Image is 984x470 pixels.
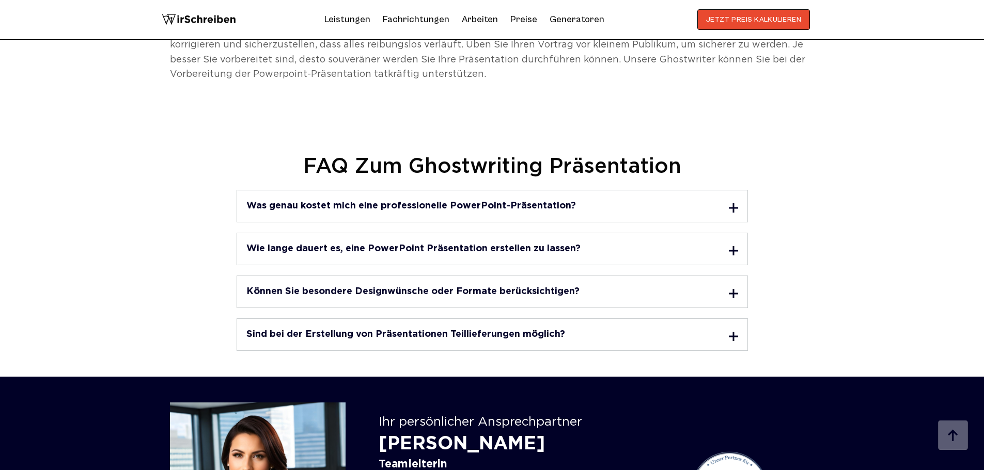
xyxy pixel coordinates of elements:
[324,11,370,28] a: Leistungen
[462,11,498,28] a: Arbeiten
[379,434,680,455] div: [PERSON_NAME]
[246,330,565,339] h3: Sind bei der Erstellung von Präsentationen Teillieferungen möglich?
[170,23,815,82] p: Last but not least ist eine sorgfältige Vorbereitung der Präsentation unerlässlich. Gehen Sie die...
[379,415,680,430] div: Ihr persönlicher Ansprechpartner
[162,9,236,30] img: logo wirschreiben
[246,201,576,210] h3: Was genau kostet mich eine professionelle PowerPoint-Präsentation?
[510,14,537,25] a: Preise
[550,11,604,28] a: Generatoren
[170,155,815,180] h2: FAQ zum Ghostwriting Präsentation
[246,287,580,296] h3: Können Sie besondere Designwünsche oder Formate berücksichtigen?
[697,9,810,30] button: JETZT PREIS KALKULIEREN
[383,11,449,28] a: Fachrichtungen
[246,244,581,253] h3: Wie lange dauert es, eine PowerPoint Präsentation erstellen zu lassen?
[938,420,969,451] img: button top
